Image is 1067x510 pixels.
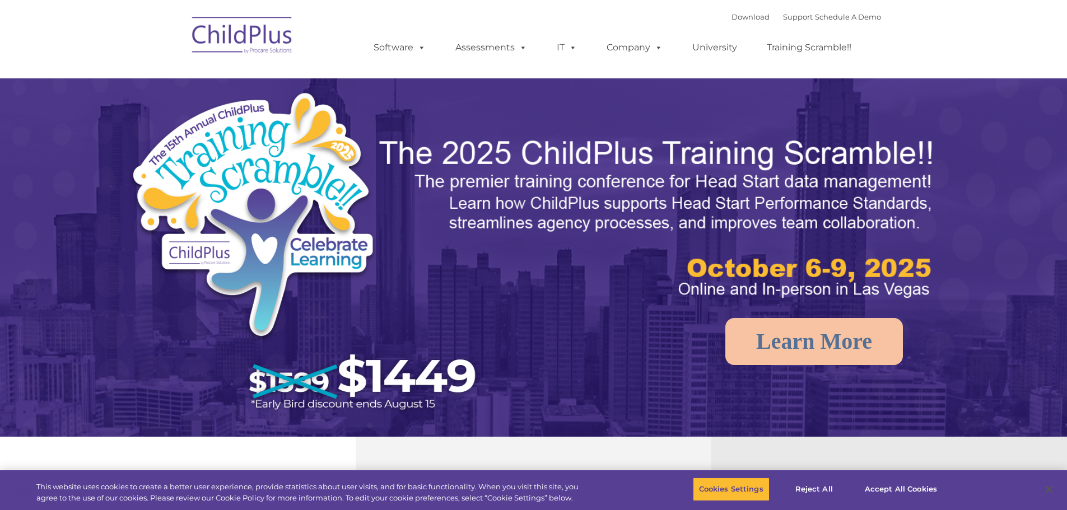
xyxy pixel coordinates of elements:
[681,36,748,59] a: University
[362,36,437,59] a: Software
[731,12,881,21] font: |
[156,120,203,128] span: Phone number
[725,318,903,365] a: Learn More
[187,9,299,65] img: ChildPlus by Procare Solutions
[595,36,674,59] a: Company
[779,478,849,501] button: Reject All
[444,36,538,59] a: Assessments
[36,481,587,503] div: This website uses cookies to create a better user experience, provide statistics about user visit...
[731,12,770,21] a: Download
[756,36,863,59] a: Training Scramble!!
[783,12,813,21] a: Support
[546,36,588,59] a: IT
[859,478,943,501] button: Accept All Cookies
[815,12,881,21] a: Schedule A Demo
[1037,477,1061,502] button: Close
[156,74,190,82] span: Last name
[693,478,770,501] button: Cookies Settings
